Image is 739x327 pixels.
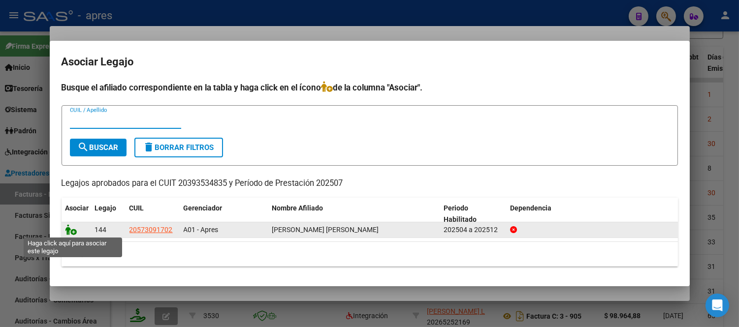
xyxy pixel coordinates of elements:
span: Gerenciador [184,204,223,212]
span: Buscar [78,143,119,152]
span: Nombre Afiliado [272,204,323,212]
button: Borrar Filtros [134,138,223,157]
mat-icon: search [78,141,90,153]
div: 202504 a 202512 [444,224,502,236]
datatable-header-cell: Legajo [91,198,126,230]
h4: Busque el afiliado correspondiente en la tabla y haga click en el ícono de la columna "Asociar". [62,81,678,94]
span: Borrar Filtros [143,143,214,152]
datatable-header-cell: CUIL [126,198,180,230]
span: 144 [95,226,107,234]
button: Buscar [70,139,127,156]
h2: Asociar Legajo [62,53,678,71]
div: Open Intercom Messenger [706,294,729,317]
span: Dependencia [510,204,551,212]
datatable-header-cell: Asociar [62,198,91,230]
div: 1 registros [62,242,678,267]
datatable-header-cell: Dependencia [506,198,678,230]
datatable-header-cell: Gerenciador [180,198,268,230]
span: Periodo Habilitado [444,204,477,223]
span: 20573091702 [129,226,173,234]
span: CUIL [129,204,144,212]
span: Asociar [65,204,89,212]
p: Legajos aprobados para el CUIT 20393534835 y Período de Prestación 202507 [62,178,678,190]
mat-icon: delete [143,141,155,153]
span: Legajo [95,204,117,212]
span: MARTINEZ CAÑETE MILO BENICIO [272,226,379,234]
datatable-header-cell: Nombre Afiliado [268,198,440,230]
datatable-header-cell: Periodo Habilitado [440,198,506,230]
span: A01 - Apres [184,226,219,234]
